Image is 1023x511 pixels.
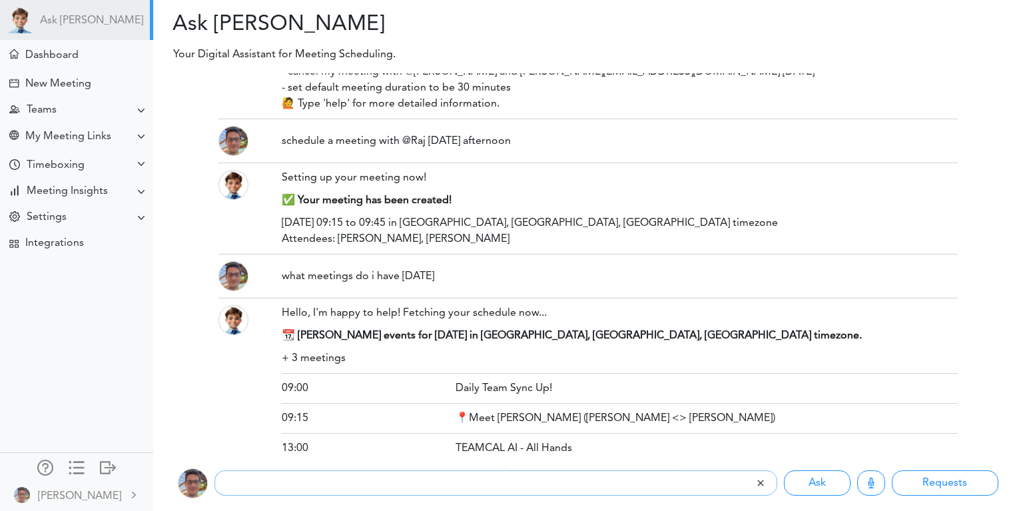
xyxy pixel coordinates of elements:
button: Ask [784,470,851,496]
div: [PERSON_NAME] [38,488,121,504]
div: Integrations [25,237,84,250]
div: 09:00 [272,380,446,396]
div: Dashboard [25,49,79,62]
img: 9k= [14,487,30,503]
div: Create Meeting [9,79,19,88]
div: Setting up your meeting now! [282,170,958,186]
a: Change side menu [69,460,85,478]
div: Show only icons [69,460,85,473]
div: 📍Meet [PERSON_NAME] ([PERSON_NAME] <> [PERSON_NAME]) [446,410,968,426]
button: Requests [892,470,998,496]
div: TEAMCAL AI Workflow Apps [9,239,19,249]
div: Settings [27,211,67,224]
img: 9k= [218,126,248,156]
div: My Meeting Links [25,131,111,143]
div: schedule a meeting with @Raj [DATE] afternoon [282,133,958,149]
img: Theo_head.png [218,305,248,335]
img: 9k= [218,261,248,291]
div: Meeting Insights [27,185,108,198]
div: ✅ Your meeting has been created! [282,186,958,215]
div: Attendees: [PERSON_NAME], [PERSON_NAME] [282,231,958,247]
div: + 3 meetings [282,350,958,366]
div: [DATE] 09:15 to 09:45 in [GEOGRAPHIC_DATA], [GEOGRAPHIC_DATA], [GEOGRAPHIC_DATA] timezone [282,215,958,231]
div: Timeboxing [27,159,85,172]
div: Daily Team Sync Up! [446,380,968,396]
div: 09:15 [272,410,446,426]
div: Log out [100,460,116,473]
div: Share Meeting Link [9,131,19,143]
div: 13:00 [272,440,446,456]
a: Ask [PERSON_NAME] [40,15,143,27]
div: TEAMCAL AI - All Hands [446,440,968,456]
div: what meetings do i have [DATE] [282,268,958,284]
div: Meeting Dashboard [9,49,19,59]
a: [PERSON_NAME] [1,480,152,510]
div: Manage Members and Externals [37,460,53,473]
img: 9k= [178,468,208,498]
div: Hello, I'm happy to help! Fetching your schedule now... [282,305,958,321]
div: Time Your Goals [9,159,20,172]
div: 📆 [PERSON_NAME] events for [DATE] in [GEOGRAPHIC_DATA], [GEOGRAPHIC_DATA], [GEOGRAPHIC_DATA] time... [282,321,958,350]
h2: Ask [PERSON_NAME] [163,12,578,37]
img: Theo_head.png [218,170,248,200]
img: Powered by TEAMCAL AI [7,7,33,33]
p: Your Digital Assistant for Meeting Scheduling. [164,47,773,63]
div: New Meeting [25,78,91,91]
div: Teams [27,104,57,117]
